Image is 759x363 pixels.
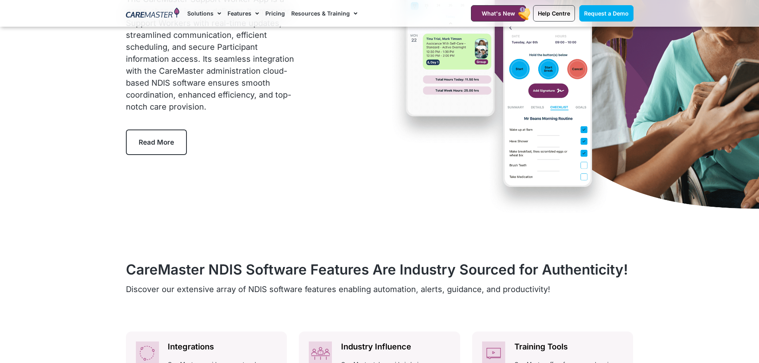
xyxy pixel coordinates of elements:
[168,341,277,352] h2: Integrations
[584,10,629,17] span: Request a Demo
[482,10,515,17] span: What's New
[538,10,570,17] span: Help Centre
[341,341,450,352] h2: Industry Influence
[126,261,633,278] h2: CareMaster NDIS Software Features Are Industry Sourced for Authenticity!
[471,5,526,22] a: What's New
[579,5,633,22] a: Request a Demo
[126,283,633,295] p: Discover our extensive array of NDIS software features enabling automation, alerts, guidance, and...
[126,130,187,155] a: Read More
[533,5,575,22] a: Help Centre
[139,138,174,146] span: Read More
[514,341,624,352] h2: Training Tools
[126,8,180,20] img: CareMaster Logo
